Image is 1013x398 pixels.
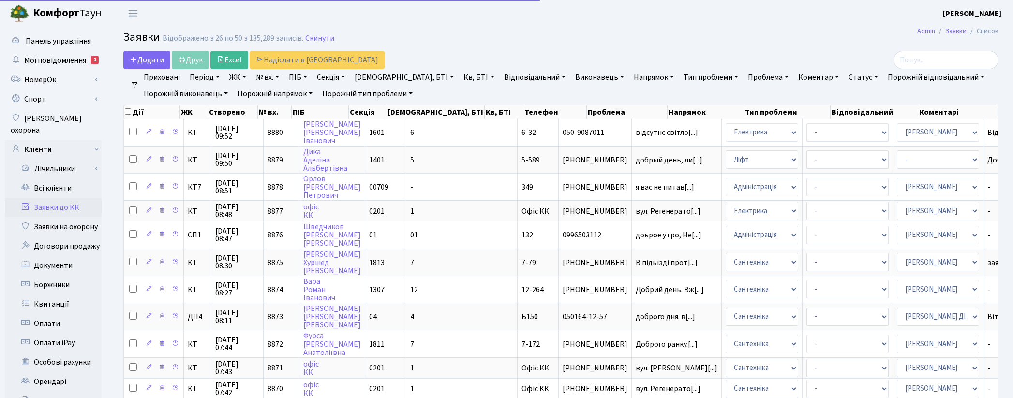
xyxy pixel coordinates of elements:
[587,105,668,119] th: Проблема
[5,372,102,391] a: Орендарі
[268,363,283,373] span: 8871
[123,29,160,45] span: Заявки
[140,69,184,86] a: Приховані
[410,339,414,350] span: 7
[5,31,102,51] a: Панель управління
[5,295,102,314] a: Квитанції
[268,230,283,240] span: 8876
[636,257,698,268] span: В підьїзді прот[...]
[571,69,628,86] a: Виконавець
[215,227,259,243] span: [DATE] 08:47
[351,69,458,86] a: [DEMOGRAPHIC_DATA], БТІ
[11,159,102,178] a: Лічильники
[303,147,347,174] a: ДикаАделінаАльбертівна
[215,203,259,219] span: [DATE] 08:48
[884,69,988,86] a: Порожній відповідальний
[303,331,361,358] a: Фурса[PERSON_NAME]Анатоліївна
[313,69,349,86] a: Секція
[303,119,361,146] a: [PERSON_NAME][PERSON_NAME]Іванович
[636,127,698,138] span: відсутнє світло[...]
[369,311,377,322] span: 04
[636,206,700,217] span: вул. Регенерато[...]
[410,257,414,268] span: 7
[188,156,207,164] span: КТ
[188,259,207,266] span: КТ
[410,127,414,138] span: 6
[918,105,998,119] th: Коментарі
[91,56,99,64] div: 1
[215,152,259,167] span: [DATE] 09:50
[636,284,704,295] span: Добрий день. Вж[...]
[636,383,700,394] span: вул. Регенерато[...]
[521,155,540,165] span: 5-589
[563,364,627,372] span: [PHONE_NUMBER]
[369,155,385,165] span: 1401
[5,333,102,353] a: Оплати iPay
[563,340,627,348] span: [PHONE_NUMBER]
[215,309,259,324] span: [DATE] 08:11
[636,311,695,322] span: доброго дня. в[...]
[188,385,207,393] span: КТ
[563,231,627,239] span: 0996503112
[268,155,283,165] span: 8879
[410,363,414,373] span: 1
[163,34,303,43] div: Відображено з 26 по 50 з 135,289 записів.
[186,69,223,86] a: Період
[563,259,627,266] span: [PHONE_NUMBER]
[744,69,792,86] a: Проблема
[369,284,385,295] span: 1307
[563,207,627,215] span: [PHONE_NUMBER]
[369,182,388,192] span: 00709
[268,206,283,217] span: 8877
[369,363,385,373] span: 0201
[894,51,998,69] input: Пошук...
[180,105,209,119] th: ЖК
[636,339,698,350] span: Доброго ранку.[...]
[485,105,523,119] th: Кв, БТІ
[636,155,702,165] span: добрый день, ли[...]
[845,69,882,86] a: Статус
[369,206,385,217] span: 0201
[208,105,258,119] th: Створено
[369,383,385,394] span: 0201
[188,207,207,215] span: КТ
[521,230,533,240] span: 132
[303,359,319,378] a: офісКК
[215,125,259,140] span: [DATE] 09:52
[5,353,102,372] a: Особові рахунки
[521,127,536,138] span: 6-32
[285,69,311,86] a: ПІБ
[268,383,283,394] span: 8870
[903,21,1013,42] nav: breadcrumb
[123,51,170,69] a: Додати
[5,217,102,236] a: Заявки на охорону
[563,313,627,321] span: 050164-12-57
[943,8,1001,19] a: [PERSON_NAME]
[523,105,587,119] th: Телефон
[188,231,207,239] span: СП1
[268,339,283,350] span: 8872
[5,109,102,140] a: [PERSON_NAME] охорона
[744,105,831,119] th: Тип проблеми
[26,36,91,46] span: Панель управління
[303,174,361,201] a: Орлов[PERSON_NAME]Петрович
[33,5,79,21] b: Комфорт
[188,129,207,136] span: КТ
[268,182,283,192] span: 8878
[387,105,485,119] th: [DEMOGRAPHIC_DATA], БТІ
[303,249,361,276] a: [PERSON_NAME]Хуршед[PERSON_NAME]
[24,55,86,66] span: Мої повідомлення
[215,381,259,397] span: [DATE] 07:42
[917,26,935,36] a: Admin
[369,230,377,240] span: 01
[369,339,385,350] span: 1811
[410,182,413,192] span: -
[636,363,717,373] span: вул. [PERSON_NAME][...]
[5,70,102,89] a: НомерОк
[268,257,283,268] span: 8875
[303,276,335,303] a: ВараРоманІванович
[967,26,998,37] li: Список
[500,69,569,86] a: Відповідальний
[5,275,102,295] a: Боржники
[130,55,164,65] span: Додати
